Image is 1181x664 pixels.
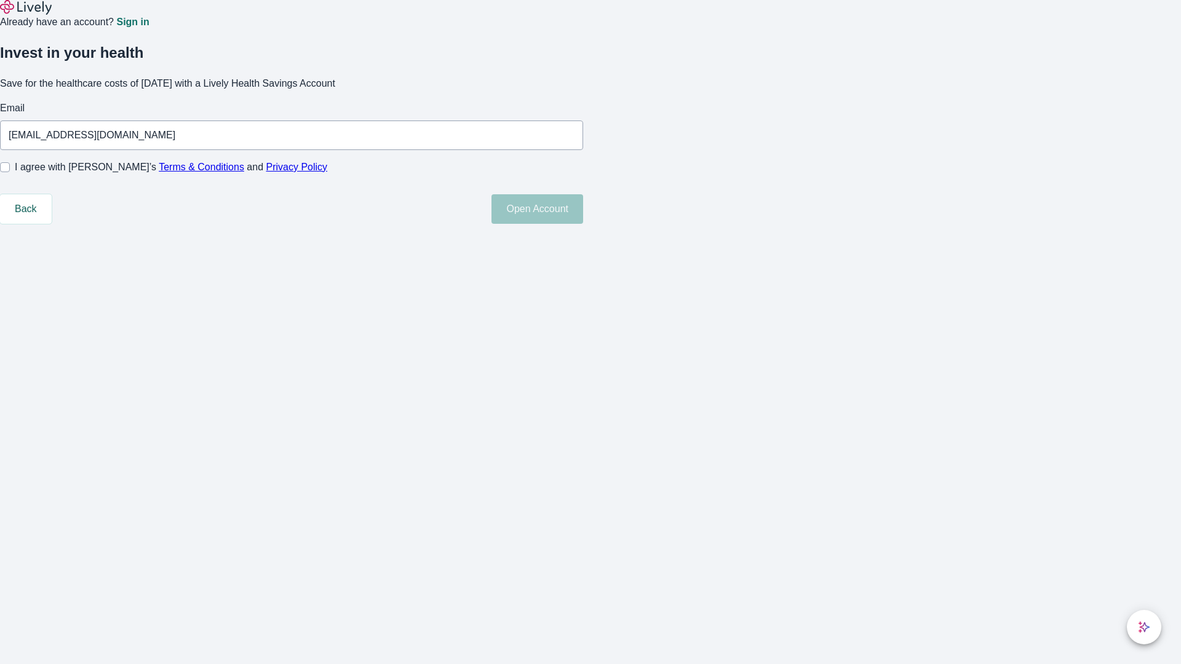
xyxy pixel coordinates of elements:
span: I agree with [PERSON_NAME]’s and [15,160,327,175]
button: chat [1127,610,1161,644]
a: Sign in [116,17,149,27]
a: Privacy Policy [266,162,328,172]
svg: Lively AI Assistant [1138,621,1150,633]
a: Terms & Conditions [159,162,244,172]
